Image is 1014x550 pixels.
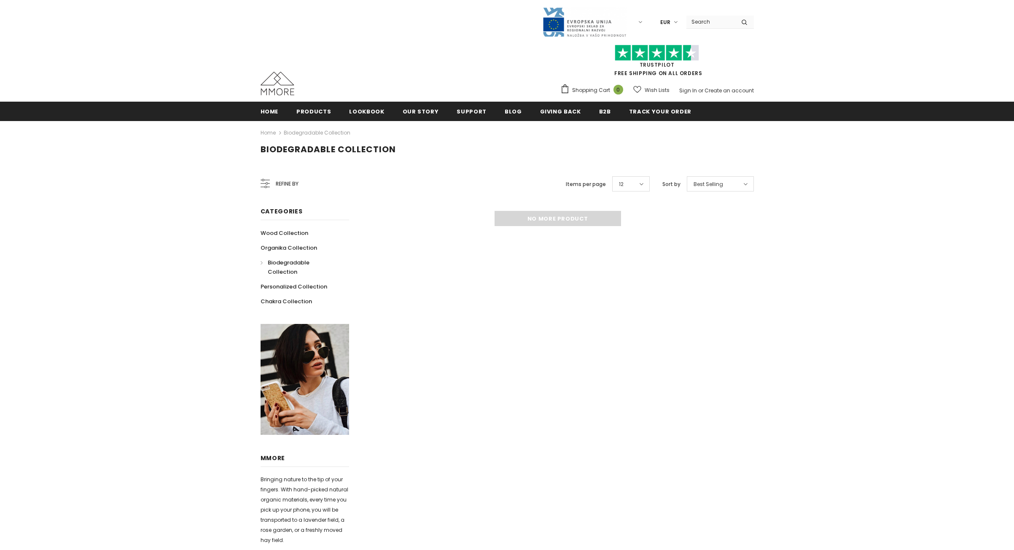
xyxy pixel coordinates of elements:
label: Sort by [662,180,680,189]
a: Home [261,128,276,138]
span: Biodegradable Collection [268,259,309,276]
a: B2B [599,102,611,121]
span: Shopping Cart [572,86,610,94]
input: Search Site [686,16,735,28]
a: Blog [505,102,522,121]
span: Home [261,108,279,116]
a: Wish Lists [633,83,670,97]
a: Create an account [705,87,754,94]
a: Track your order [629,102,691,121]
label: Items per page [566,180,606,189]
span: Track your order [629,108,691,116]
span: Best Selling [694,180,723,189]
a: Giving back [540,102,581,121]
span: FREE SHIPPING ON ALL ORDERS [560,49,754,77]
span: Wood Collection [261,229,308,237]
a: Trustpilot [640,61,675,68]
span: or [698,87,703,94]
span: MMORE [261,454,285,462]
a: support [457,102,487,121]
span: Giving back [540,108,581,116]
a: Shopping Cart 0 [560,84,627,97]
span: B2B [599,108,611,116]
span: Lookbook [349,108,384,116]
span: Personalized Collection [261,283,327,291]
p: Bringing nature to the tip of your fingers. With hand-picked natural organic materials, every tim... [261,475,349,545]
span: Products [296,108,331,116]
span: Our Story [403,108,439,116]
span: Organika Collection [261,244,317,252]
a: Javni Razpis [542,18,627,25]
span: EUR [660,18,670,27]
span: Wish Lists [645,86,670,94]
span: 12 [619,180,624,189]
span: support [457,108,487,116]
a: Products [296,102,331,121]
a: Biodegradable Collection [284,129,350,136]
a: Personalized Collection [261,279,327,294]
a: Home [261,102,279,121]
a: Sign In [679,87,697,94]
a: Wood Collection [261,226,308,240]
span: Categories [261,207,303,216]
span: Blog [505,108,522,116]
span: Chakra Collection [261,297,312,305]
a: Lookbook [349,102,384,121]
img: Javni Razpis [542,7,627,38]
a: Chakra Collection [261,294,312,309]
span: Refine by [276,179,299,189]
a: Biodegradable Collection [261,255,340,279]
span: 0 [613,85,623,94]
img: Trust Pilot Stars [615,45,699,61]
span: Biodegradable Collection [261,143,396,155]
a: Organika Collection [261,240,317,255]
img: MMORE Cases [261,72,294,95]
a: Our Story [403,102,439,121]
